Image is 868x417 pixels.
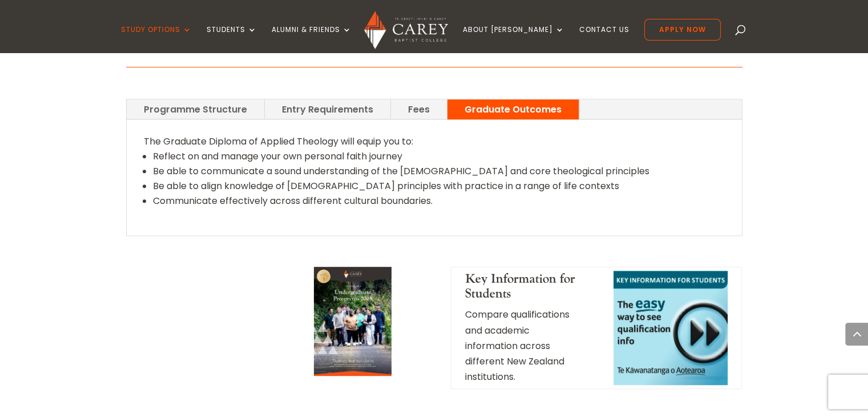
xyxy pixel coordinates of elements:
[314,267,391,376] img: Undergraduate Prospectus Cover 2025
[644,19,721,41] a: Apply Now
[127,99,264,119] a: Programme Structure
[153,194,725,209] li: Communicate effectively across different cultural boundaries.
[265,99,390,119] a: Entry Requirements
[207,26,257,53] a: Students
[463,26,564,53] a: About [PERSON_NAME]
[465,307,583,384] p: Compare qualifications and academic information across different New Zealand institutions.
[391,99,447,119] a: Fees
[153,179,725,194] li: Be able to align knowledge of [DEMOGRAPHIC_DATA] principles with practice in a range of life cont...
[144,134,725,149] p: The Graduate Diploma of Applied Theology will equip you to:
[314,366,391,379] a: Undergraduate Prospectus Cover 2025
[153,149,725,164] li: Reflect on and manage your own personal faith journey
[153,164,725,179] li: Be able to communicate a sound understanding of the [DEMOGRAPHIC_DATA] and core theological princ...
[465,271,583,307] h4: Key Information for Students
[364,11,448,49] img: Carey Baptist College
[579,26,629,53] a: Contact Us
[272,26,352,53] a: Alumni & Friends
[121,26,192,53] a: Study Options
[447,99,579,119] a: Graduate Outcomes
